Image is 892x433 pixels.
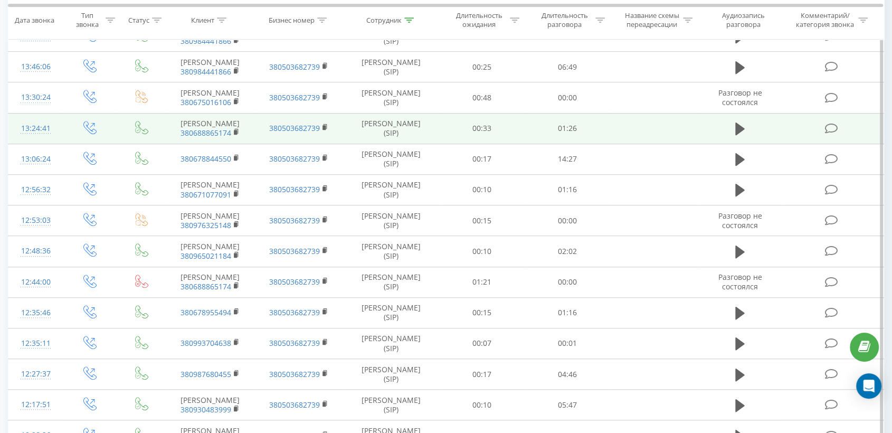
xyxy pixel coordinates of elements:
[709,11,778,29] div: Аудиозапись разговора
[439,144,525,174] td: 00:17
[128,15,149,24] div: Статус
[269,369,320,379] a: 380503682739
[191,15,214,24] div: Клиент
[166,52,254,82] td: [PERSON_NAME]
[269,15,315,24] div: Бизнес номер
[624,11,680,29] div: Название схемы переадресации
[525,390,610,420] td: 05:47
[439,328,525,359] td: 00:07
[181,338,231,348] a: 380993704638
[19,394,52,415] div: 12:17:51
[439,236,525,267] td: 00:10
[269,307,320,317] a: 380503682739
[19,57,52,77] div: 13:46:06
[19,303,52,323] div: 12:35:46
[343,82,439,113] td: [PERSON_NAME] (SIP)
[19,333,52,354] div: 12:35:11
[343,328,439,359] td: [PERSON_NAME] (SIP)
[439,390,525,420] td: 00:10
[181,220,231,230] a: 380976325148
[181,154,231,164] a: 380678844550
[525,328,610,359] td: 00:01
[19,272,52,293] div: 12:44:00
[166,113,254,144] td: [PERSON_NAME]
[181,251,231,261] a: 380965021184
[181,190,231,200] a: 380671077091
[451,11,507,29] div: Длительность ожидания
[525,52,610,82] td: 06:49
[525,267,610,297] td: 00:00
[269,154,320,164] a: 380503682739
[525,297,610,328] td: 01:16
[343,174,439,205] td: [PERSON_NAME] (SIP)
[181,369,231,379] a: 380987680455
[856,373,881,399] div: Open Intercom Messenger
[181,36,231,46] a: 380984441866
[525,205,610,236] td: 00:00
[525,113,610,144] td: 01:26
[718,88,762,107] span: Разговор не состоялся
[269,246,320,256] a: 380503682739
[181,307,231,317] a: 380678955494
[181,97,231,107] a: 380675016106
[181,404,231,415] a: 380930483999
[269,62,320,72] a: 380503682739
[343,297,439,328] td: [PERSON_NAME] (SIP)
[718,211,762,230] span: Разговор не состоялся
[19,118,52,139] div: 13:24:41
[525,82,610,113] td: 00:00
[19,210,52,231] div: 12:53:03
[525,236,610,267] td: 02:02
[525,174,610,205] td: 01:16
[439,82,525,113] td: 00:48
[343,113,439,144] td: [PERSON_NAME] (SIP)
[343,236,439,267] td: [PERSON_NAME] (SIP)
[269,123,320,133] a: 380503682739
[166,174,254,205] td: [PERSON_NAME]
[366,15,402,24] div: Сотрудник
[181,67,231,77] a: 380984441866
[181,281,231,291] a: 380688865174
[166,267,254,297] td: [PERSON_NAME]
[269,400,320,410] a: 380503682739
[166,205,254,236] td: [PERSON_NAME]
[343,144,439,174] td: [PERSON_NAME] (SIP)
[718,272,762,291] span: Разговор не состоялся
[269,184,320,194] a: 380503682739
[269,338,320,348] a: 380503682739
[19,149,52,170] div: 13:06:24
[343,390,439,420] td: [PERSON_NAME] (SIP)
[439,297,525,328] td: 00:15
[343,359,439,390] td: [PERSON_NAME] (SIP)
[439,113,525,144] td: 00:33
[166,390,254,420] td: [PERSON_NAME]
[269,277,320,287] a: 380503682739
[439,205,525,236] td: 00:15
[439,267,525,297] td: 01:21
[525,359,610,390] td: 04:46
[181,128,231,138] a: 380688865174
[166,82,254,113] td: [PERSON_NAME]
[166,236,254,267] td: [PERSON_NAME]
[72,11,103,29] div: Тип звонка
[794,11,856,29] div: Комментарий/категория звонка
[15,15,54,24] div: Дата звонка
[269,92,320,102] a: 380503682739
[19,241,52,261] div: 12:48:36
[439,52,525,82] td: 00:25
[525,144,610,174] td: 14:27
[343,267,439,297] td: [PERSON_NAME] (SIP)
[269,31,320,41] a: 380503682739
[343,205,439,236] td: [PERSON_NAME] (SIP)
[269,215,320,225] a: 380503682739
[536,11,593,29] div: Длительность разговора
[19,87,52,108] div: 13:30:24
[343,52,439,82] td: [PERSON_NAME] (SIP)
[19,180,52,200] div: 12:56:32
[19,364,52,384] div: 12:27:37
[439,359,525,390] td: 00:17
[439,174,525,205] td: 00:10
